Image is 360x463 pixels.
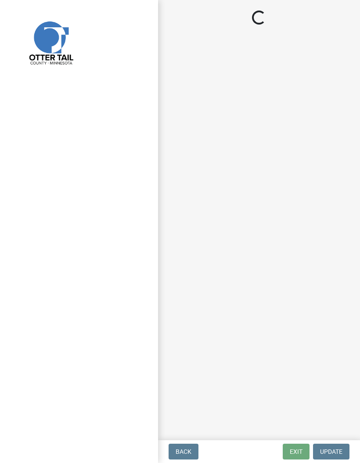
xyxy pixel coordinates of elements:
[169,444,198,459] button: Back
[313,444,349,459] button: Update
[320,448,342,455] span: Update
[18,9,83,75] img: Otter Tail County, Minnesota
[176,448,191,455] span: Back
[283,444,310,459] button: Exit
